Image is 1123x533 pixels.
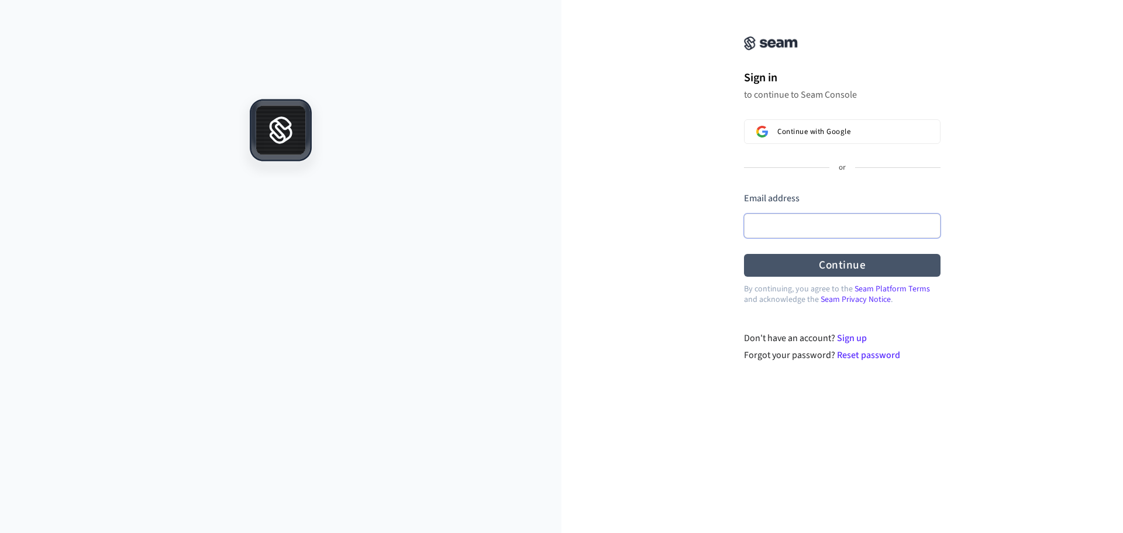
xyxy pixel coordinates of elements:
[744,254,941,277] button: Continue
[744,119,941,144] button: Sign in with GoogleContinue with Google
[777,127,850,136] span: Continue with Google
[837,349,900,362] a: Reset password
[744,36,798,50] img: Seam Console
[744,331,941,345] div: Don't have an account?
[837,332,867,345] a: Sign up
[855,283,930,295] a: Seam Platform Terms
[821,294,891,305] a: Seam Privacy Notice
[744,192,800,205] label: Email address
[839,163,846,173] p: or
[756,126,768,137] img: Sign in with Google
[744,69,941,87] h1: Sign in
[744,284,941,305] p: By continuing, you agree to the and acknowledge the .
[744,89,941,101] p: to continue to Seam Console
[744,348,941,362] div: Forgot your password?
